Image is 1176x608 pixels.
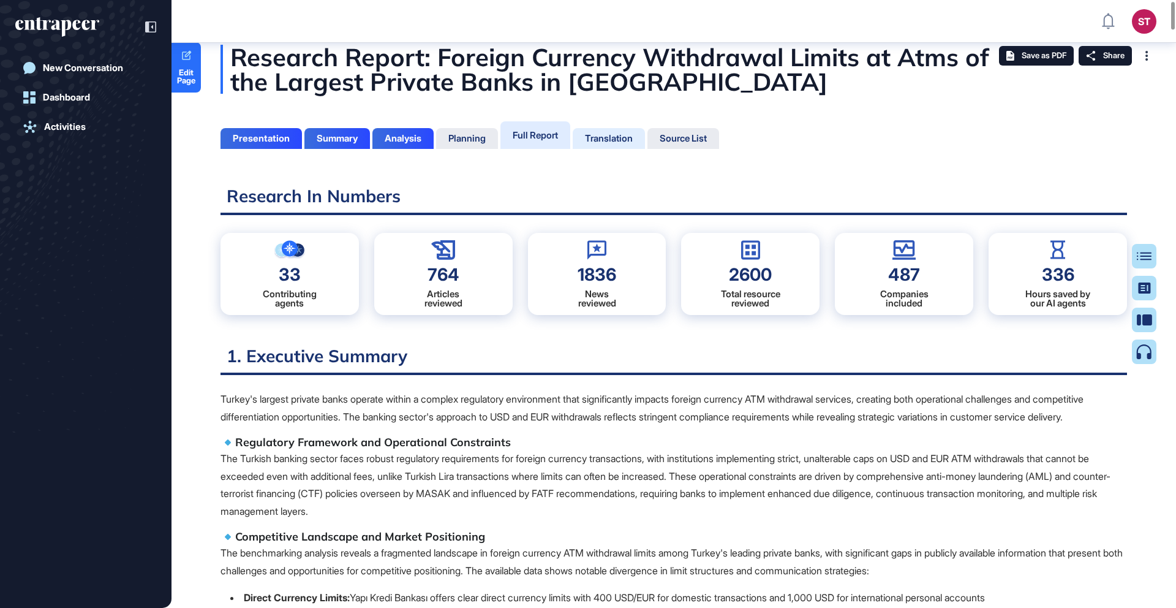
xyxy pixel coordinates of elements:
[888,266,920,283] div: 487
[729,266,772,283] div: 2600
[221,435,1127,450] h5: Regulatory Framework and Operational Constraints
[44,121,86,132] div: Activities
[1103,51,1125,61] span: Share
[263,289,317,308] div: Contributing agents
[244,591,350,604] b: Direct Currency Limits:
[221,450,1127,520] p: The Turkish banking sector faces robust regulatory requirements for foreign currency transactions...
[424,289,462,308] div: Articles reviewed
[15,115,156,139] a: Activities
[221,45,1127,94] div: Research Report: Foreign Currency Withdrawal Limits at Atms of the Largest Private Banks in [GEOG...
[578,289,616,308] div: News reviewed
[15,17,99,37] div: entrapeer-logo
[221,530,1127,544] h5: Competitive Landscape and Market Positioning
[221,390,1127,426] p: Turkey's largest private banks operate within a complex regulatory environment that significantly...
[171,69,201,85] span: Edit Page
[721,289,780,308] div: Total resource reviewed
[317,133,358,144] div: Summary
[230,589,1127,607] li: Yapı Kredi Bankası offers clear direct currency limits with 400 USD/EUR for domestic transactions...
[279,266,301,283] div: 33
[385,133,421,144] div: Analysis
[15,56,156,80] a: New Conversation
[428,266,459,283] div: 764
[43,63,123,74] div: New Conversation
[233,133,290,144] div: Presentation
[1022,51,1066,61] span: Save as PDF
[15,85,156,110] a: Dashboard
[1042,266,1074,283] div: 336
[578,266,616,283] div: 1836
[221,544,1127,580] p: The benchmarking analysis reveals a fragmented landscape in foreign currency ATM withdrawal limit...
[660,133,707,144] div: Source List
[221,185,1127,215] h2: Research In Numbers
[171,42,201,93] a: Edit Page
[513,129,558,141] div: Full Report
[1025,289,1090,308] div: Hours saved by our AI agents
[221,345,1127,375] h2: 1. Executive Summary
[448,133,486,144] div: Planning
[585,133,633,144] div: Translation
[43,92,90,103] div: Dashboard
[880,289,929,308] div: Companies included
[1132,9,1156,34] button: ST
